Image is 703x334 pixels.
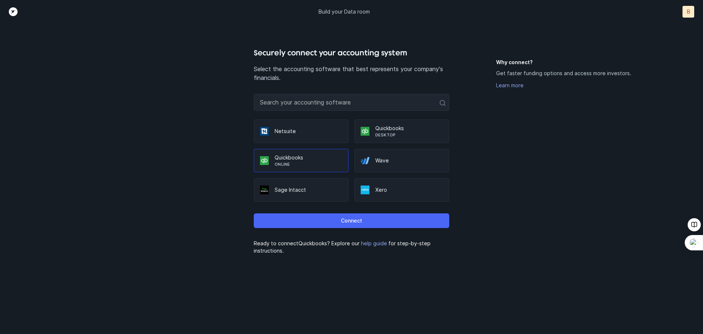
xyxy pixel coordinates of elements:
div: QuickbooksOnline [254,149,349,172]
p: B [687,8,690,15]
button: Connect [254,213,449,228]
button: B [682,6,694,18]
div: Xero [354,178,449,202]
div: Wave [354,149,449,172]
p: Netsuite [275,128,342,135]
p: Get faster funding options and access more investors. [496,69,631,78]
p: Connect [341,216,362,225]
div: Netsuite [254,120,349,143]
h5: Why connect? [496,59,644,66]
p: Sage Intacct [275,186,342,194]
p: Desktop [375,132,443,138]
p: Build your Data room [319,8,370,15]
p: Wave [375,157,443,164]
p: Ready to connect Quickbooks ? Explore our for step-by-step instructions. [254,240,449,254]
a: help guide [361,240,387,246]
h4: Securely connect your accounting system [254,47,449,59]
div: Sage Intacct [254,178,349,202]
p: Quickbooks [375,125,443,132]
a: Learn more [496,82,524,88]
div: QuickbooksDesktop [354,120,449,143]
input: Search your accounting software [254,94,449,111]
p: Xero [375,186,443,194]
p: Select the accounting software that best represents your company's financials. [254,65,449,82]
p: Online [275,161,342,167]
p: Quickbooks [275,154,342,161]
